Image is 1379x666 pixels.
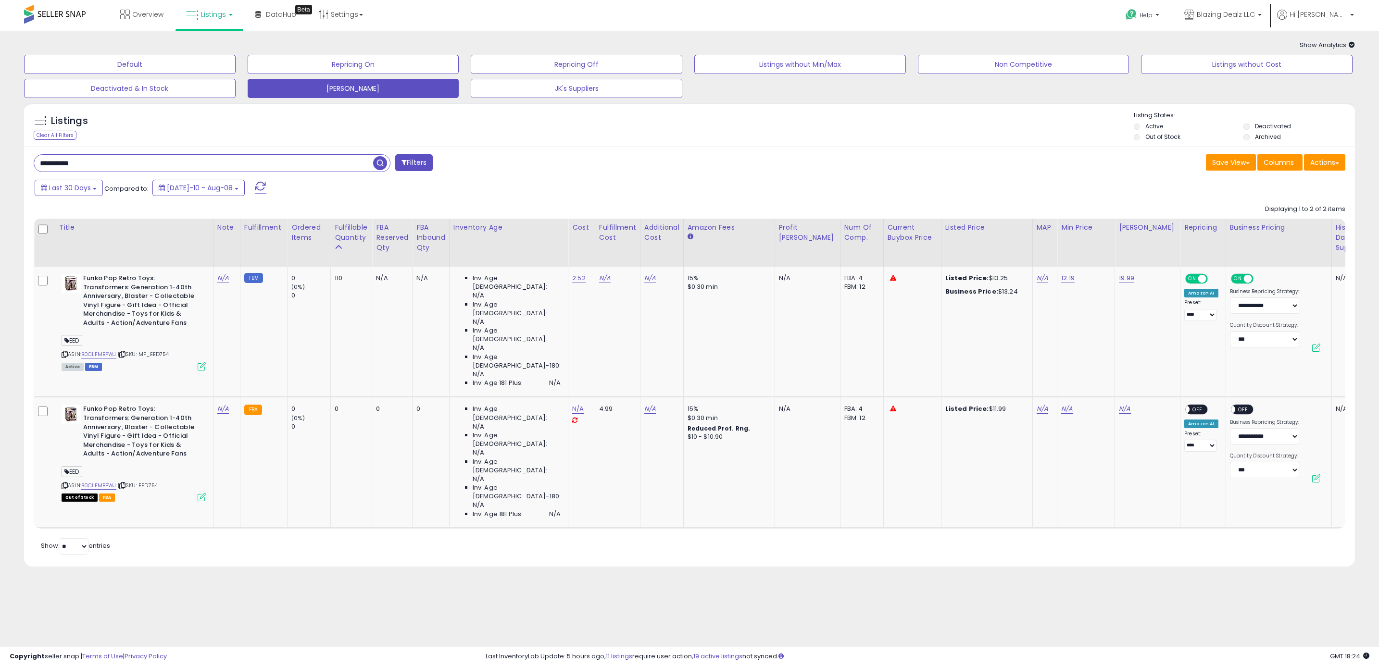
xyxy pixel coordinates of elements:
span: Inv. Age [DEMOGRAPHIC_DATA]: [473,300,561,318]
span: Last 30 Days [49,183,91,193]
label: Out of Stock [1145,133,1180,141]
a: 2.52 [572,273,586,283]
div: Fulfillment [244,222,283,233]
div: FBA: 4 [844,274,876,283]
b: Business Price: [945,287,998,296]
div: 0 [416,405,442,413]
div: $0.30 min [688,414,767,422]
span: Inv. Age 181 Plus: [473,510,523,518]
span: Inv. Age [DEMOGRAPHIC_DATA]-180: [473,353,561,370]
span: All listings currently available for purchase on Amazon [62,363,84,371]
button: Actions [1304,154,1345,171]
span: N/A [473,291,484,300]
div: Cost [572,222,591,233]
div: 15% [688,405,767,413]
label: Quantity Discount Strategy: [1230,322,1300,329]
span: N/A [473,318,484,326]
span: Columns [1264,158,1294,167]
span: Inv. Age [DEMOGRAPHIC_DATA]: [473,326,561,344]
div: FBA inbound Qty [416,222,445,253]
div: N/A [779,405,833,413]
div: N/A [1336,405,1367,413]
div: Profit [PERSON_NAME] [779,222,836,243]
a: N/A [644,273,656,283]
div: Min Price [1061,222,1111,233]
span: N/A [549,379,561,387]
b: Listed Price: [945,273,989,283]
div: $0.30 min [688,283,767,291]
div: $13.24 [945,287,1025,296]
a: Help [1118,1,1169,31]
div: Title [59,222,209,233]
span: Help [1140,11,1153,19]
div: Fulfillment Cost [599,222,636,243]
div: Amazon AI [1184,419,1218,428]
a: N/A [1037,273,1048,283]
span: Inv. Age 181 Plus: [473,379,523,387]
span: N/A [473,344,484,352]
span: N/A [473,422,484,431]
span: OFF [1206,275,1222,283]
div: Listed Price [945,222,1028,233]
a: B0CLFMBPWJ [81,350,116,358]
span: Inv. Age [DEMOGRAPHIC_DATA]: [473,457,561,475]
div: $11.99 [945,405,1025,413]
b: Funko Pop Retro Toys: Transformers: Generation 1-40th Anniversary, Blaster - Collectable Vinyl Fi... [83,405,200,460]
span: FBA [99,493,115,502]
a: N/A [644,404,656,414]
div: Amazon AI [1184,289,1218,297]
a: N/A [217,404,229,414]
div: 110 [335,274,364,283]
div: Repricing [1184,222,1221,233]
button: Save View [1206,154,1256,171]
div: Additional Cost [644,222,679,243]
button: Non Competitive [918,55,1129,74]
small: FBA [244,405,262,415]
span: ON [1232,275,1244,283]
div: N/A [416,274,442,283]
small: (0%) [291,414,305,422]
button: Deactivated & In Stock [24,79,236,98]
a: Hi [PERSON_NAME] [1277,10,1354,31]
div: Tooltip anchor [295,5,312,14]
span: FBM [85,363,102,371]
button: Repricing Off [471,55,682,74]
a: N/A [599,273,611,283]
span: N/A [473,370,484,379]
span: [DATE]-10 - Aug-08 [167,183,233,193]
span: N/A [549,510,561,518]
button: Filters [395,154,433,171]
a: 19.99 [1119,273,1134,283]
i: Get Help [1125,9,1137,21]
span: | SKU: MF_EED754 [118,350,169,358]
a: N/A [1061,404,1073,414]
span: OFF [1235,406,1251,414]
a: 12.19 [1061,273,1075,283]
button: Repricing On [248,55,459,74]
b: Reduced Prof. Rng. [688,424,751,432]
div: 0 [335,405,364,413]
a: N/A [217,273,229,283]
div: 0 [291,291,330,300]
small: Amazon Fees. [688,233,693,241]
span: ON [1186,275,1198,283]
div: N/A [376,274,405,283]
span: Inv. Age [DEMOGRAPHIC_DATA]: [473,274,561,291]
div: Current Buybox Price [888,222,937,243]
div: Displaying 1 to 2 of 2 items [1265,205,1345,214]
div: ASIN: [62,274,206,370]
span: N/A [473,475,484,483]
span: Inv. Age [DEMOGRAPHIC_DATA]-180: [473,483,561,501]
span: | SKU: EED754 [118,481,158,489]
span: Inv. Age [DEMOGRAPHIC_DATA]: [473,405,561,422]
a: N/A [1037,404,1048,414]
span: All listings that are currently out of stock and unavailable for purchase on Amazon [62,493,98,502]
div: Historical Days Of Supply [1336,222,1371,253]
div: 0 [376,405,405,413]
div: MAP [1037,222,1053,233]
div: 15% [688,274,767,283]
label: Business Repricing Strategy: [1230,419,1300,426]
span: EED [62,335,82,346]
div: Clear All Filters [34,131,76,140]
span: Inv. Age [DEMOGRAPHIC_DATA]: [473,431,561,448]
